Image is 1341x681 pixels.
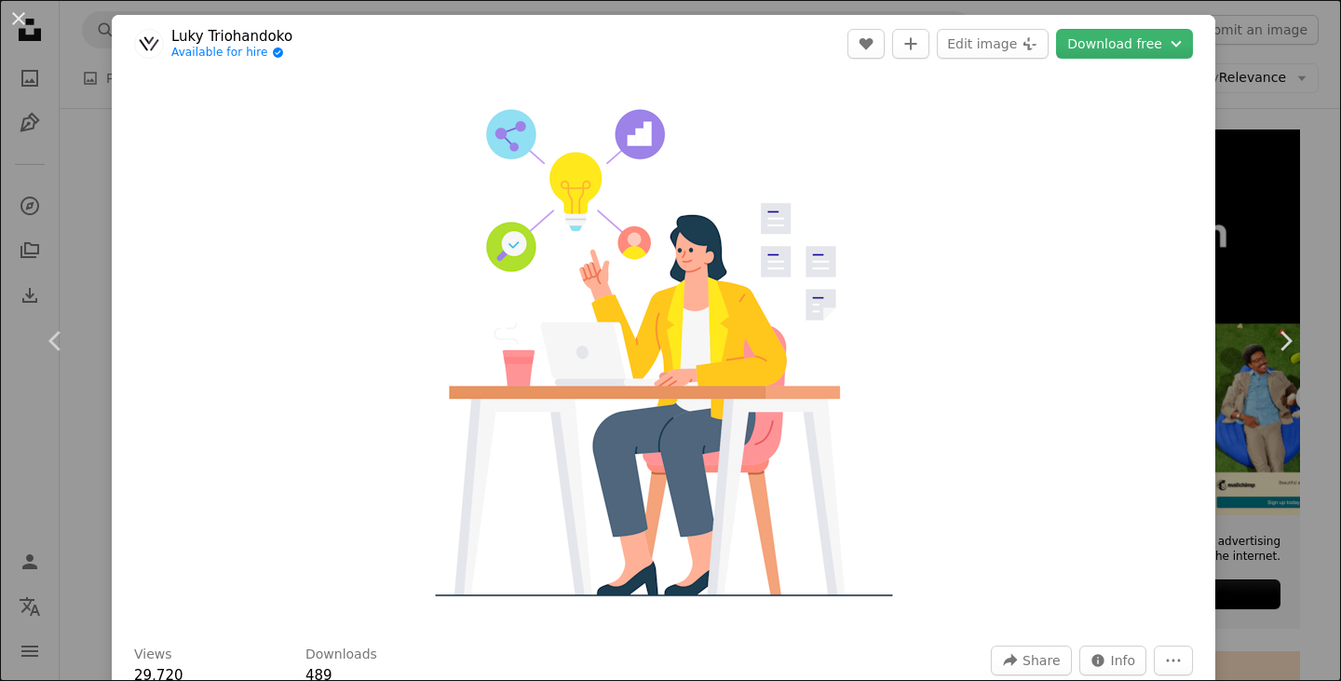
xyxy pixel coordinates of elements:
[991,646,1071,675] button: Share this image
[304,82,1024,623] button: Zoom in on this image
[1023,647,1060,674] span: Share
[1229,252,1341,430] a: Next
[1079,646,1147,675] button: Stats about this image
[1056,29,1193,59] button: Choose download format
[134,646,172,664] h3: Views
[1154,646,1193,675] button: More Actions
[304,82,1024,623] img: Woman brainstorming with technology and ideas.
[892,29,929,59] button: Add to Collection
[937,29,1049,59] button: Edit image
[171,27,292,46] a: Luky Triohandoko
[847,29,885,59] button: Like
[305,646,377,664] h3: Downloads
[134,29,164,59] img: Go to Luky Triohandoko's profile
[171,46,292,61] a: Available for hire
[1111,647,1136,674] span: Info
